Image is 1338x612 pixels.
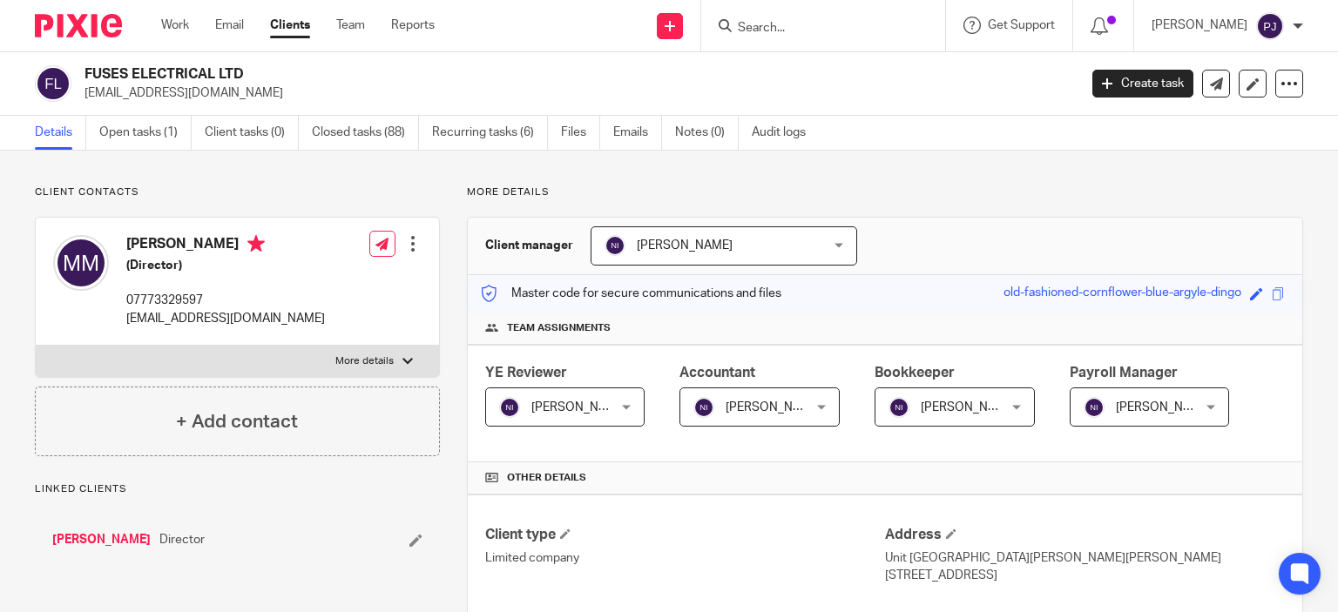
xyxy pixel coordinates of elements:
[126,292,325,309] p: 07773329597
[485,237,573,254] h3: Client manager
[52,531,151,548] a: [PERSON_NAME]
[335,354,394,368] p: More details
[637,239,733,252] span: [PERSON_NAME]
[159,531,205,548] span: Director
[1152,17,1247,34] p: [PERSON_NAME]
[507,321,611,335] span: Team assignments
[176,408,298,435] h4: + Add contact
[675,116,739,150] a: Notes (0)
[485,366,567,380] span: YE Reviewer
[391,17,435,34] a: Reports
[499,397,520,418] img: svg%3E
[84,84,1066,102] p: [EMAIL_ADDRESS][DOMAIN_NAME]
[988,19,1055,31] span: Get Support
[99,116,192,150] a: Open tasks (1)
[507,471,586,485] span: Other details
[1070,366,1178,380] span: Payroll Manager
[605,235,625,256] img: svg%3E
[1256,12,1284,40] img: svg%3E
[752,116,819,150] a: Audit logs
[247,235,265,252] i: Primary
[336,17,365,34] a: Team
[885,526,1285,544] h4: Address
[885,567,1285,584] p: [STREET_ADDRESS]
[481,285,781,302] p: Master code for secure communications and files
[215,17,244,34] a: Email
[885,549,1285,567] p: Unit [GEOGRAPHIC_DATA][PERSON_NAME][PERSON_NAME]
[726,401,821,414] span: [PERSON_NAME]
[875,366,955,380] span: Bookkeeper
[1092,70,1193,98] a: Create task
[679,366,755,380] span: Accountant
[35,482,440,496] p: Linked clients
[736,21,893,37] input: Search
[1003,284,1241,304] div: old-fashioned-cornflower-blue-argyle-dingo
[270,17,310,34] a: Clients
[467,185,1303,199] p: More details
[1116,401,1212,414] span: [PERSON_NAME]
[485,549,885,567] p: Limited company
[613,116,662,150] a: Emails
[126,310,325,327] p: [EMAIL_ADDRESS][DOMAIN_NAME]
[1084,397,1105,418] img: svg%3E
[35,14,122,37] img: Pixie
[312,116,419,150] a: Closed tasks (88)
[485,526,885,544] h4: Client type
[889,397,909,418] img: svg%3E
[205,116,299,150] a: Client tasks (0)
[161,17,189,34] a: Work
[432,116,548,150] a: Recurring tasks (6)
[531,401,627,414] span: [PERSON_NAME]
[693,397,714,418] img: svg%3E
[53,235,109,291] img: svg%3E
[35,65,71,102] img: svg%3E
[35,185,440,199] p: Client contacts
[84,65,870,84] h2: FUSES ELECTRICAL LTD
[35,116,86,150] a: Details
[921,401,1017,414] span: [PERSON_NAME]
[126,257,325,274] h5: (Director)
[126,235,325,257] h4: [PERSON_NAME]
[561,116,600,150] a: Files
